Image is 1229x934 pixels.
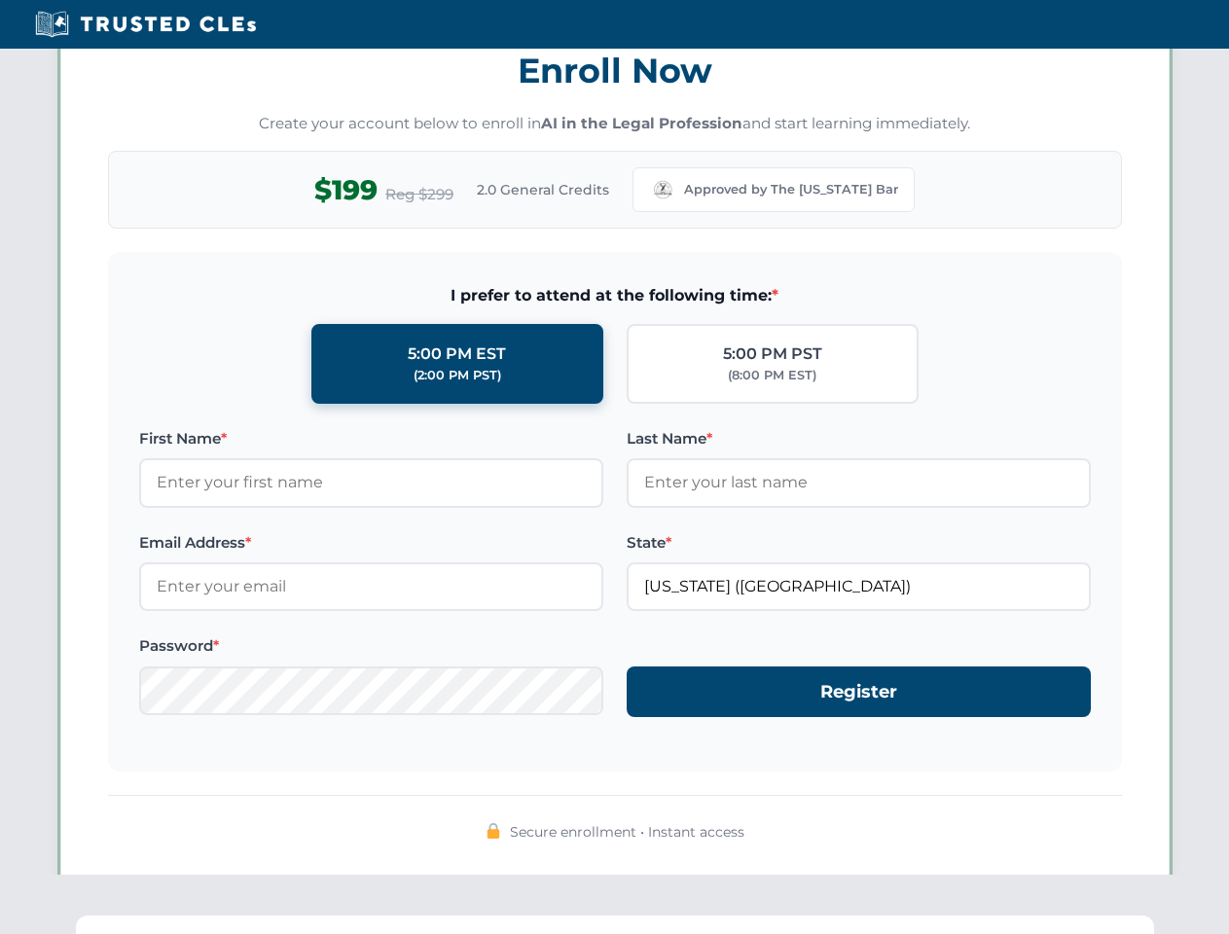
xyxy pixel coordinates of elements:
[627,427,1091,450] label: Last Name
[486,823,501,839] img: 🔒
[139,531,603,555] label: Email Address
[385,183,453,206] span: Reg $299
[477,179,609,200] span: 2.0 General Credits
[29,10,262,39] img: Trusted CLEs
[723,341,822,367] div: 5:00 PM PST
[728,366,816,385] div: (8:00 PM EST)
[541,114,742,132] strong: AI in the Legal Profession
[414,366,501,385] div: (2:00 PM PST)
[684,180,898,199] span: Approved by The [US_STATE] Bar
[408,341,506,367] div: 5:00 PM EST
[627,562,1091,611] input: Missouri (MO)
[108,113,1122,135] p: Create your account below to enroll in and start learning immediately.
[139,634,603,658] label: Password
[139,458,603,507] input: Enter your first name
[627,458,1091,507] input: Enter your last name
[139,283,1091,308] span: I prefer to attend at the following time:
[649,176,676,203] img: Missouri Bar
[627,531,1091,555] label: State
[139,427,603,450] label: First Name
[627,666,1091,718] button: Register
[108,40,1122,101] h3: Enroll Now
[139,562,603,611] input: Enter your email
[314,168,378,212] span: $199
[510,821,744,843] span: Secure enrollment • Instant access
